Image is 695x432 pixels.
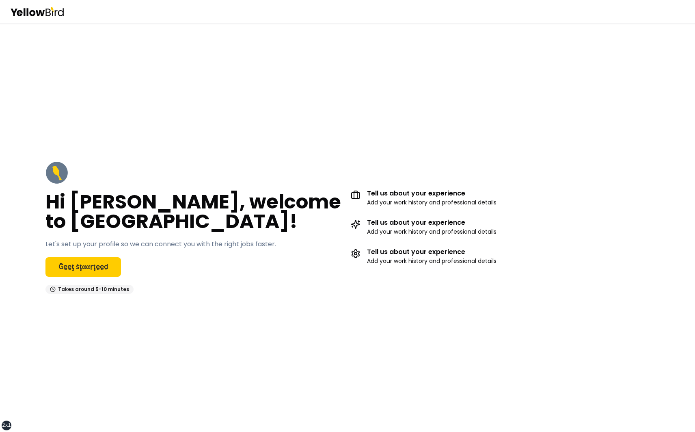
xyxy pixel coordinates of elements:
[2,422,11,429] div: 2xl
[45,257,121,277] a: Ḡḛḛţ ṡţααṛţḛḛḍ
[45,192,344,231] h2: Hi [PERSON_NAME], welcome to [GEOGRAPHIC_DATA]!
[45,285,134,294] div: Takes around 5-10 minutes
[367,228,496,236] p: Add your work history and professional details
[45,239,276,249] p: Let's set up your profile so we can connect you with the right jobs faster.
[367,257,496,265] p: Add your work history and professional details
[367,219,496,226] h3: Tell us about your experience
[367,249,496,255] h3: Tell us about your experience
[367,190,496,197] h3: Tell us about your experience
[367,198,496,206] p: Add your work history and professional details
